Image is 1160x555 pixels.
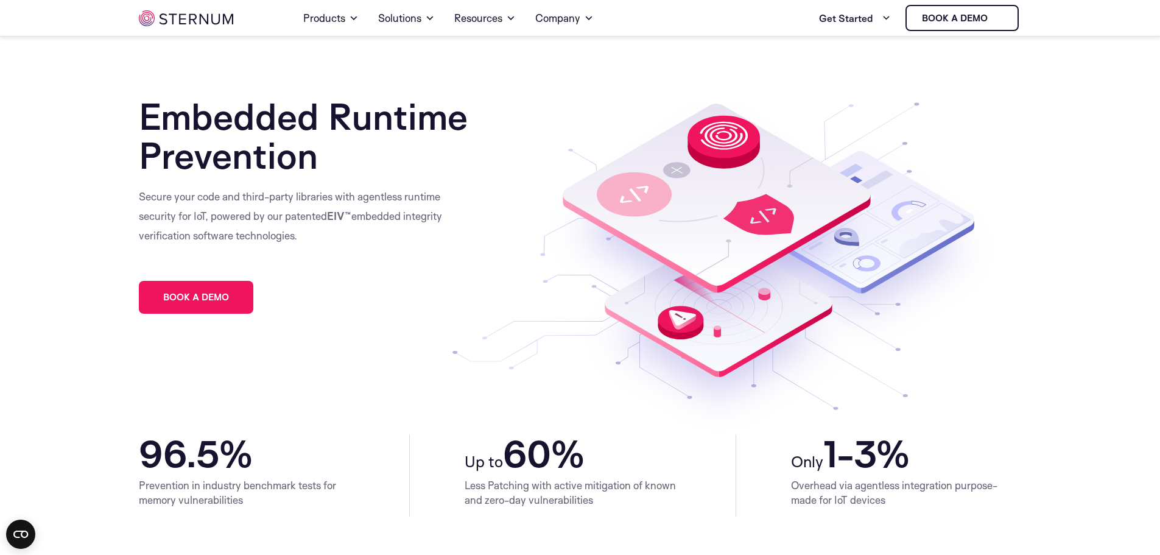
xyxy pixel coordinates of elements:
a: Book a demo [139,281,253,314]
p: Secure your code and third-party libraries with agentless runtime security for IoT, powered by ou... [139,187,443,246]
h1: Embedded Runtime Prevention [139,97,492,175]
span: Up to [465,451,503,471]
h2: 96.5% [139,434,355,473]
img: sternum iot [993,13,1002,23]
a: Solutions [378,1,435,35]
p: Prevention in industry benchmark tests for memory vulnerabilities [139,478,355,507]
a: Book a demo [905,5,1019,31]
h2: 60% [465,434,681,473]
button: Open CMP widget [6,520,35,549]
b: EIV™ [327,210,351,222]
img: sternum iot [139,10,233,26]
a: Resources [454,1,516,35]
a: Get Started [819,6,891,30]
p: Overhead via agentless integration purpose-made for IoT devices [791,478,1022,507]
span: Only [791,451,823,471]
img: Runtime Protection [452,97,1000,434]
h2: 1-3% [791,434,1022,473]
p: Less Patching with active mitigation of known and zero-day vulnerabilities [465,478,681,507]
a: Products [303,1,359,35]
span: Book a demo [163,293,229,302]
a: Company [535,1,594,35]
